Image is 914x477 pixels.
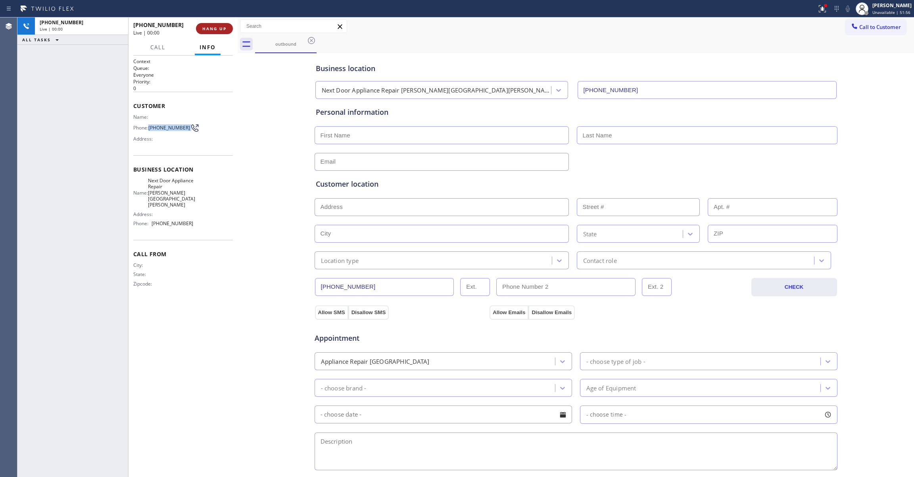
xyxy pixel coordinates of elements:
span: Business location [133,166,233,173]
span: Address: [133,211,154,217]
h1: Context [133,58,233,65]
div: outbound [256,41,316,47]
div: Age of Equipment [586,383,636,392]
span: State: [133,271,154,277]
span: Call From [133,250,233,258]
button: Disallow Emails [528,305,575,320]
span: Name: [133,190,148,196]
p: 0 [133,85,233,92]
input: Phone Number 2 [496,278,636,296]
input: Ext. 2 [642,278,672,296]
span: Phone: [133,220,152,226]
input: ZIP [708,225,837,243]
div: [PERSON_NAME] [872,2,912,9]
div: Customer location [316,179,836,189]
div: Next Door Appliance Repair [PERSON_NAME][GEOGRAPHIC_DATA][PERSON_NAME] [322,86,552,95]
span: Phone: [133,125,148,131]
span: Address: [133,136,154,142]
input: Ext. [460,278,490,296]
h2: Queue: [133,65,233,71]
input: Search [240,20,347,33]
button: Info [195,40,221,55]
div: - choose type of job - [586,357,645,366]
button: Allow Emails [490,305,528,320]
span: Live | 00:00 [133,29,159,36]
span: Unavailable | 51:56 [872,10,910,15]
div: State [583,229,597,238]
input: Phone Number [315,278,454,296]
span: - choose time - [586,411,627,418]
span: Customer [133,102,233,110]
span: [PHONE_NUMBER] [133,21,184,29]
span: ALL TASKS [22,37,51,42]
span: Live | 00:00 [40,26,63,32]
input: Street # [577,198,700,216]
button: Call [146,40,170,55]
input: City [315,225,569,243]
p: Everyone [133,71,233,78]
span: Name: [133,114,154,120]
span: Call [150,44,165,51]
button: ALL TASKS [17,35,67,44]
div: - choose brand - [321,383,367,392]
div: Location type [321,256,359,265]
button: Mute [842,3,853,14]
h2: Priority: [133,78,233,85]
button: Disallow SMS [348,305,389,320]
button: Allow SMS [315,305,348,320]
div: Appliance Repair [GEOGRAPHIC_DATA] [321,357,430,366]
span: [PHONE_NUMBER] [40,19,83,26]
span: Call to Customer [859,23,901,31]
button: Call to Customer [845,19,906,35]
span: Next Door Appliance Repair [PERSON_NAME][GEOGRAPHIC_DATA][PERSON_NAME] [148,178,195,208]
div: Business location [316,63,836,74]
span: City: [133,262,154,268]
button: HANG UP [196,23,233,34]
span: HANG UP [202,26,227,31]
input: Email [315,153,569,171]
span: Info [200,44,216,51]
button: CHECK [751,278,837,296]
input: Address [315,198,569,216]
div: Personal information [316,107,836,118]
div: Contact role [583,256,617,265]
input: First Name [315,126,569,144]
input: Phone Number [578,81,837,99]
span: Appointment [315,333,488,344]
span: [PHONE_NUMBER] [152,220,193,226]
span: Zipcode: [133,281,154,287]
span: [PHONE_NUMBER] [148,125,190,131]
input: - choose date - [315,406,572,423]
input: Apt. # [708,198,837,216]
input: Last Name [577,126,837,144]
